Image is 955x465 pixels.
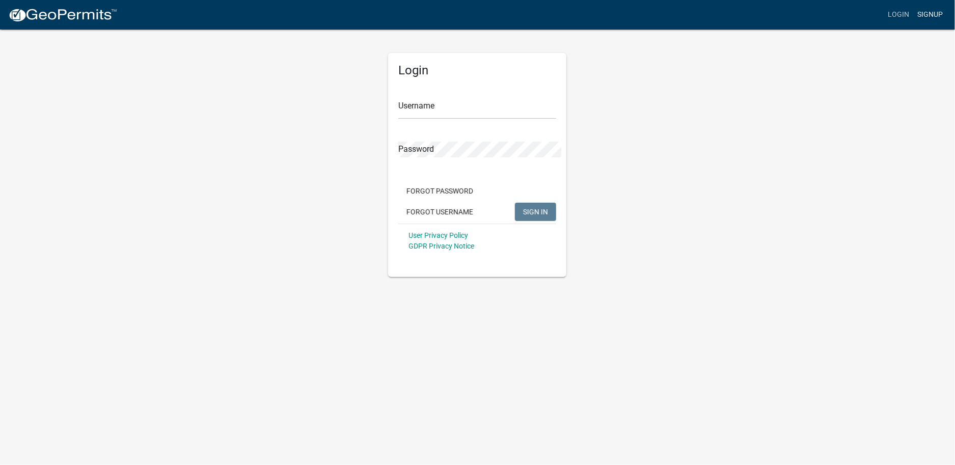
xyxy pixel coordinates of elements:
h5: Login [398,63,556,78]
a: Login [884,5,913,24]
a: User Privacy Policy [408,231,468,239]
a: GDPR Privacy Notice [408,242,474,250]
span: SIGN IN [523,208,548,216]
button: Forgot Username [398,203,481,221]
button: Forgot Password [398,182,481,200]
button: SIGN IN [515,203,556,221]
a: Signup [913,5,947,24]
